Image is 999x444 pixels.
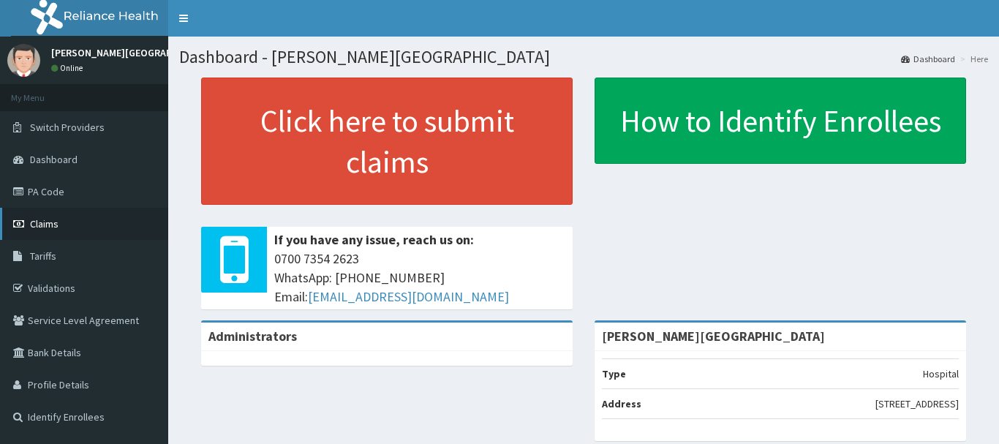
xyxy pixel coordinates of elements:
span: Dashboard [30,153,78,166]
a: Click here to submit claims [201,78,573,205]
p: [STREET_ADDRESS] [875,396,959,411]
b: Address [602,397,641,410]
b: If you have any issue, reach us on: [274,231,474,248]
img: User Image [7,44,40,77]
p: Hospital [923,366,959,381]
span: 0700 7354 2623 WhatsApp: [PHONE_NUMBER] Email: [274,249,565,306]
a: How to Identify Enrollees [595,78,966,164]
span: Claims [30,217,59,230]
b: Type [602,367,626,380]
strong: [PERSON_NAME][GEOGRAPHIC_DATA] [602,328,825,345]
li: Here [957,53,988,65]
a: Dashboard [901,53,955,65]
a: [EMAIL_ADDRESS][DOMAIN_NAME] [308,288,509,305]
h1: Dashboard - [PERSON_NAME][GEOGRAPHIC_DATA] [179,48,988,67]
span: Switch Providers [30,121,105,134]
span: Tariffs [30,249,56,263]
a: Online [51,63,86,73]
b: Administrators [208,328,297,345]
p: [PERSON_NAME][GEOGRAPHIC_DATA] [51,48,219,58]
